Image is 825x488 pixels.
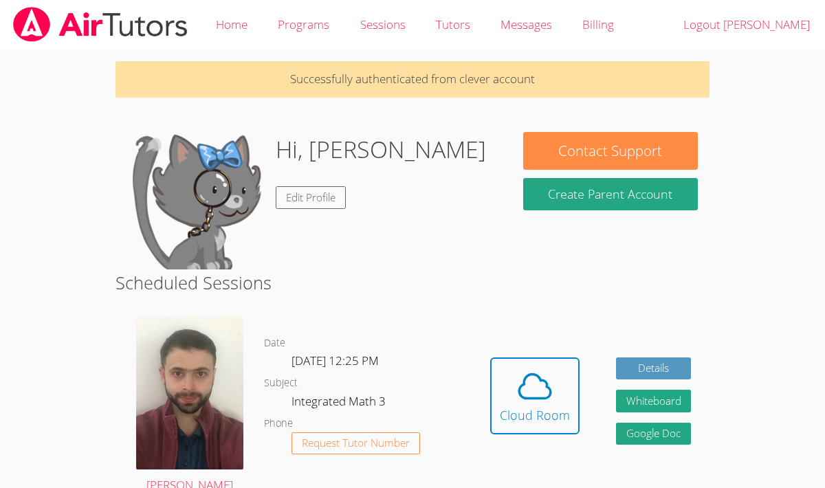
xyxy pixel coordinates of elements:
[276,186,346,209] a: Edit Profile
[264,335,285,352] dt: Date
[12,7,189,42] img: airtutors_banner-c4298cdbf04f3fff15de1276eac7730deb9818008684d7c2e4769d2f7ddbe033.png
[264,375,298,392] dt: Subject
[291,353,379,368] span: [DATE] 12:25 PM
[500,16,552,32] span: Messages
[291,432,420,455] button: Request Tutor Number
[115,269,709,296] h2: Scheduled Sessions
[523,178,697,210] button: Create Parent Account
[490,357,580,434] button: Cloud Room
[616,357,692,380] a: Details
[276,132,486,167] h1: Hi, [PERSON_NAME]
[616,423,692,445] a: Google Doc
[115,61,709,98] p: Successfully authenticated from clever account
[127,132,265,269] img: default.png
[264,415,293,432] dt: Phone
[136,317,243,469] img: avatar.png
[523,132,697,170] button: Contact Support
[291,392,388,415] dd: Integrated Math 3
[500,406,570,425] div: Cloud Room
[616,390,692,412] button: Whiteboard
[302,438,410,448] span: Request Tutor Number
